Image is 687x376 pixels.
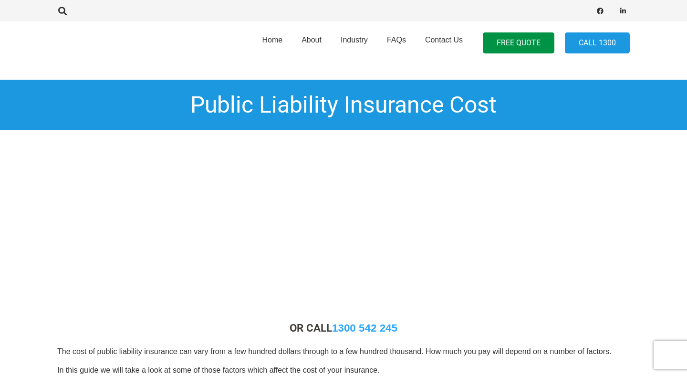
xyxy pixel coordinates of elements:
[331,19,377,67] a: Industry
[416,19,472,67] a: Contact Us
[565,32,630,54] a: Call 1300
[425,36,463,44] span: Contact Us
[302,36,322,44] span: About
[57,31,166,55] a: pli_logotransparent
[262,36,282,44] span: Home
[593,4,607,18] a: Facebook
[377,19,416,67] a: FAQs
[332,322,397,334] a: 1300 542 245
[292,19,331,67] a: About
[387,36,406,44] span: FAQs
[53,7,72,15] a: Search
[57,346,630,357] p: The cost of public liability insurance can vary from a few hundred dollars through to a few hundr...
[341,36,368,44] span: Industry
[290,322,397,334] strong: OR CALL
[616,4,630,18] a: LinkedIn
[483,32,554,54] a: FREE QUOTE
[252,19,292,67] a: Home
[57,365,630,376] p: In this guide we will take a look at some of those factors which affect the cost of your insurance.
